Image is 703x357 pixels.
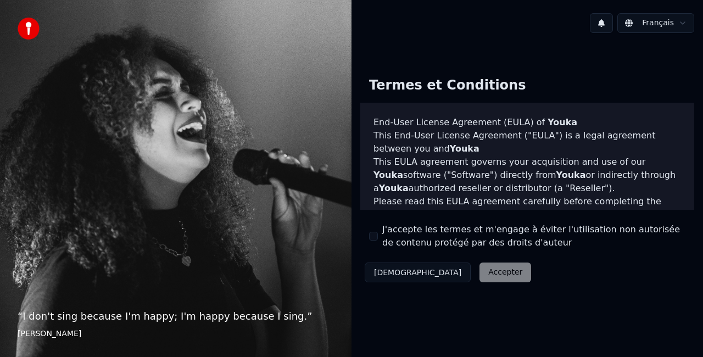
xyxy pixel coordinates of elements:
p: “ I don't sing because I'm happy; I'm happy because I sing. ” [18,309,334,324]
span: Youka [556,170,586,180]
p: This EULA agreement governs your acquisition and use of our software ("Software") directly from o... [373,155,681,195]
p: Please read this EULA agreement carefully before completing the installation process and using th... [373,195,681,248]
span: Youka [548,117,577,127]
footer: [PERSON_NAME] [18,328,334,339]
p: This End-User License Agreement ("EULA") is a legal agreement between you and [373,129,681,155]
span: Youka [373,170,403,180]
img: youka [18,18,40,40]
span: Youka [450,143,479,154]
h3: End-User License Agreement (EULA) of [373,116,681,129]
span: Youka [525,209,554,220]
button: [DEMOGRAPHIC_DATA] [365,263,471,282]
span: Youka [379,183,409,193]
label: J'accepte les termes et m'engage à éviter l'utilisation non autorisée de contenu protégé par des ... [382,223,685,249]
div: Termes et Conditions [360,68,534,103]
